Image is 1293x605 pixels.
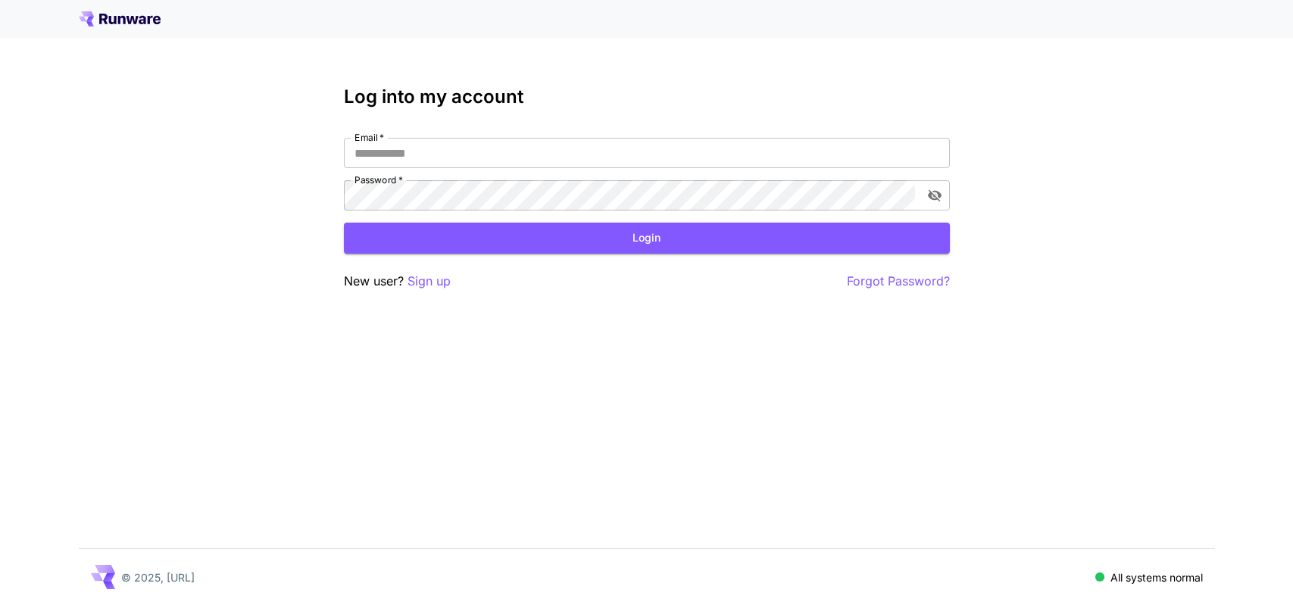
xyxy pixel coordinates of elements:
[121,569,195,585] p: © 2025, [URL]
[354,131,384,144] label: Email
[921,182,948,209] button: toggle password visibility
[847,272,950,291] button: Forgot Password?
[344,86,950,108] h3: Log into my account
[408,272,451,291] button: Sign up
[354,173,403,186] label: Password
[1110,569,1203,585] p: All systems normal
[344,272,451,291] p: New user?
[344,223,950,254] button: Login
